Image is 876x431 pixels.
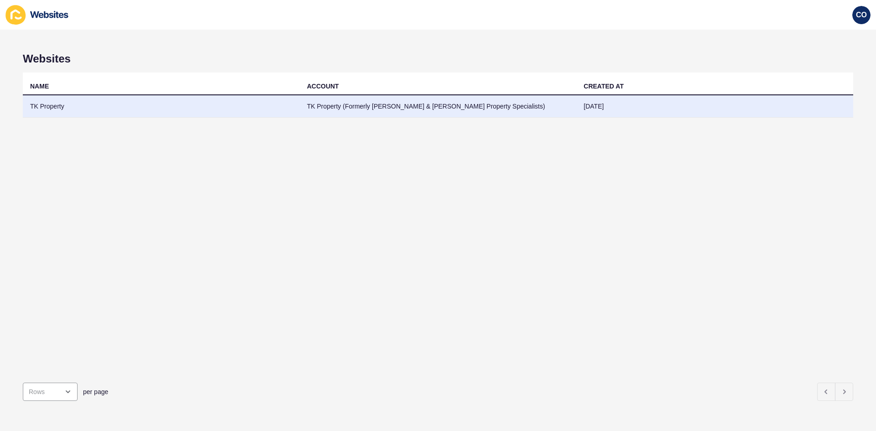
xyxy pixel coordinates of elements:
td: TK Property [23,95,300,118]
span: per page [83,387,108,396]
div: NAME [30,82,49,91]
div: open menu [23,383,78,401]
h1: Websites [23,52,853,65]
td: TK Property (Formerly [PERSON_NAME] & [PERSON_NAME] Property Specialists) [300,95,577,118]
div: CREATED AT [584,82,624,91]
span: CO [856,10,867,20]
div: ACCOUNT [307,82,339,91]
td: [DATE] [576,95,853,118]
